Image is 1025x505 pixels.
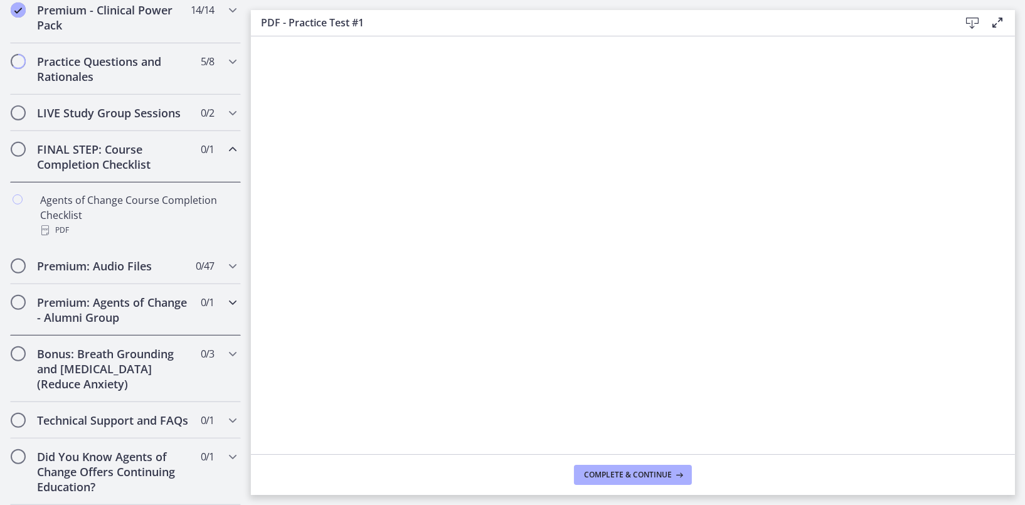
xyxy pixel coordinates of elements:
[201,413,214,428] span: 0 / 1
[201,295,214,310] span: 0 / 1
[37,413,190,428] h2: Technical Support and FAQs
[201,105,214,120] span: 0 / 2
[574,465,692,485] button: Complete & continue
[201,346,214,361] span: 0 / 3
[196,258,214,274] span: 0 / 47
[37,3,190,33] h2: Premium - Clinical Power Pack
[40,193,236,238] div: Agents of Change Course Completion Checklist
[37,142,190,172] h2: FINAL STEP: Course Completion Checklist
[11,3,26,18] i: Completed
[201,142,214,157] span: 0 / 1
[37,449,190,494] h2: Did You Know Agents of Change Offers Continuing Education?
[37,105,190,120] h2: LIVE Study Group Sessions
[261,15,940,30] h3: PDF - Practice Test #1
[37,54,190,84] h2: Practice Questions and Rationales
[201,54,214,69] span: 5 / 8
[201,449,214,464] span: 0 / 1
[37,258,190,274] h2: Premium: Audio Files
[40,223,236,238] div: PDF
[37,346,190,391] h2: Bonus: Breath Grounding and [MEDICAL_DATA] (Reduce Anxiety)
[191,3,214,18] span: 14 / 14
[584,470,672,480] span: Complete & continue
[37,295,190,325] h2: Premium: Agents of Change - Alumni Group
